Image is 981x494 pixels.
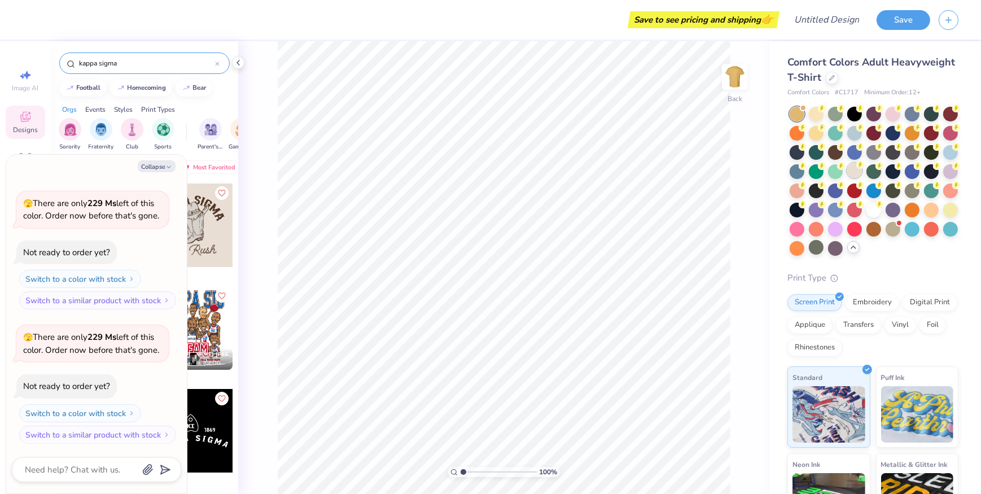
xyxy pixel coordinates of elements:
[89,118,114,151] button: filter button
[881,458,948,470] span: Metallic & Glitter Ink
[235,123,248,136] img: Game Day Image
[155,143,172,151] span: Sports
[215,289,229,303] button: Like
[919,317,946,334] div: Foil
[881,371,905,383] span: Puff Ink
[77,85,101,91] div: football
[787,294,842,311] div: Screen Print
[59,118,81,151] div: filter for Sorority
[903,294,957,311] div: Digital Print
[229,118,255,151] button: filter button
[141,104,175,115] div: Print Types
[176,80,212,97] button: bear
[19,426,176,444] button: Switch to a similar product with stock
[110,80,172,97] button: homecoming
[121,118,143,151] div: filter for Club
[787,55,955,84] span: Comfort Colors Adult Heavyweight T-Shirt
[198,118,224,151] button: filter button
[12,84,39,93] span: Image AI
[792,371,822,383] span: Standard
[864,88,921,98] span: Minimum Order: 12 +
[215,392,229,405] button: Like
[884,317,916,334] div: Vinyl
[229,143,255,151] span: Game Day
[23,332,33,343] span: 🫣
[167,359,228,368] span: Kappa Sigma, [GEOGRAPHIC_DATA][US_STATE]
[204,123,217,136] img: Parent's Weekend Image
[792,458,820,470] span: Neon Ink
[23,381,110,392] div: Not ready to order yet?
[792,386,865,443] img: Standard
[95,123,107,136] img: Fraternity Image
[138,160,176,172] button: Collapse
[64,123,77,136] img: Sorority Image
[128,410,135,417] img: Switch to a color with stock
[128,276,135,282] img: Switch to a color with stock
[836,317,881,334] div: Transfers
[23,247,110,258] div: Not ready to order yet?
[198,118,224,151] div: filter for Parent's Weekend
[152,118,174,151] div: filter for Sports
[163,431,170,438] img: Switch to a similar product with stock
[19,404,141,422] button: Switch to a color with stock
[65,85,75,91] img: trend_line.gif
[724,65,746,88] img: Back
[177,160,240,174] div: Most Favorited
[229,118,255,151] div: filter for Game Day
[121,118,143,151] button: filter button
[23,198,159,222] span: There are only left of this color. Order now before that's gone.
[163,297,170,304] img: Switch to a similar product with stock
[215,186,229,200] button: Like
[193,85,207,91] div: bear
[846,294,899,311] div: Embroidery
[152,118,174,151] button: filter button
[198,143,224,151] span: Parent's Weekend
[785,8,868,31] input: Untitled Design
[116,85,125,91] img: trend_line.gif
[19,270,141,288] button: Switch to a color with stock
[157,123,170,136] img: Sports Image
[787,272,958,285] div: Print Type
[877,10,930,30] button: Save
[128,85,167,91] div: homecoming
[167,351,262,359] span: [PERSON_NAME] [PERSON_NAME]
[126,143,138,151] span: Club
[835,88,859,98] span: # C1717
[59,118,81,151] button: filter button
[787,339,842,356] div: Rhinestones
[23,331,159,356] span: There are only left of this color. Order now before that's gone.
[630,11,777,28] div: Save to see pricing and shipping
[87,331,116,343] strong: 229 Ms
[787,88,829,98] span: Comfort Colors
[85,104,106,115] div: Events
[787,317,833,334] div: Applique
[23,198,33,209] span: 🫣
[89,143,114,151] span: Fraternity
[761,12,773,26] span: 👉
[87,198,116,209] strong: 229 Ms
[78,58,215,69] input: Try "Alpha"
[728,94,742,104] div: Back
[62,104,77,115] div: Orgs
[19,291,176,309] button: Switch to a similar product with stock
[881,386,954,443] img: Puff Ink
[114,104,133,115] div: Styles
[89,118,114,151] div: filter for Fraternity
[540,467,558,477] span: 100 %
[59,80,106,97] button: football
[126,123,138,136] img: Club Image
[60,143,81,151] span: Sorority
[13,125,38,134] span: Designs
[182,85,191,91] img: trend_line.gif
